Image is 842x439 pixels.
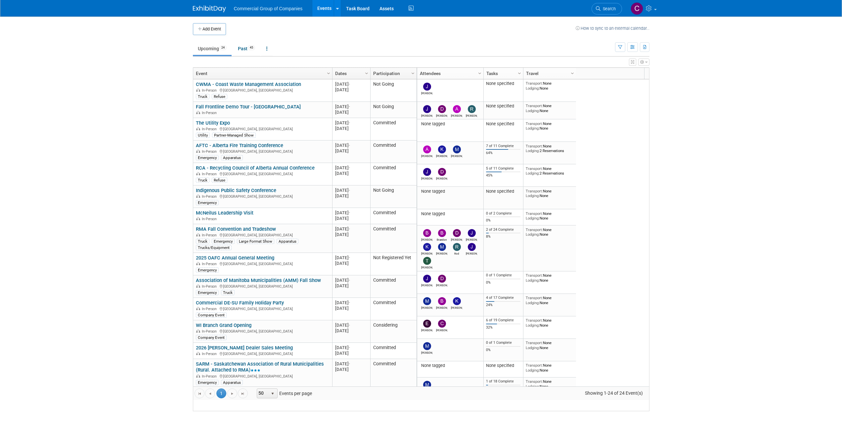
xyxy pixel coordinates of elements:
[486,340,520,345] div: 0 of 1 Complete
[526,273,543,278] span: Transport:
[196,329,200,333] img: In-Person Event
[421,283,433,287] div: Jamie Zimmerman
[370,140,417,163] td: Committed
[202,284,219,289] span: In-Person
[486,273,520,278] div: 0 of 1 Complete
[335,109,367,115] div: [DATE]
[526,108,540,113] span: Lodging:
[193,6,226,12] img: ExhibitDay
[436,237,448,241] div: Braedon Humphrey
[438,275,446,283] img: Derek MacDonald
[196,300,284,306] a: Commercial DE-SU Family Holiday Party
[370,208,417,224] td: Committed
[195,388,204,398] a: Go to the first page
[193,42,232,55] a: Upcoming24
[196,187,276,193] a: Indigenous Public Safety Conference
[421,113,433,117] div: Jamie Zimmerman
[202,217,219,221] span: In-Person
[421,328,433,332] div: Emma Schwab
[196,261,329,266] div: [GEOGRAPHIC_DATA], [GEOGRAPHIC_DATA]
[526,296,543,300] span: Transport:
[486,81,520,86] div: None specified
[216,388,226,398] span: 1
[335,148,367,154] div: [DATE]
[421,350,433,354] div: Mitch Mesenchuk
[335,345,367,350] div: [DATE]
[438,168,446,176] img: David West
[370,359,417,388] td: Committed
[486,303,520,307] div: 24%
[221,380,243,385] div: Apparatus
[436,153,448,158] div: Kelly Mayhew
[335,171,367,176] div: [DATE]
[526,278,540,283] span: Lodging:
[526,273,573,283] div: None None
[526,300,540,305] span: Lodging:
[349,210,350,215] span: -
[486,103,520,109] div: None specified
[423,105,431,113] img: Jamie Zimmerman
[468,105,476,113] img: Richard Gale
[196,142,283,148] a: AFTC - Alberta Fire Training Conference
[238,388,248,398] a: Go to the last page
[526,340,543,345] span: Transport:
[486,211,520,216] div: 0 of 2 Complete
[335,277,367,283] div: [DATE]
[409,68,417,78] a: Column Settings
[436,305,448,309] div: Braden Coran
[370,185,417,208] td: Not Going
[436,328,448,332] div: Cole Mattern
[205,388,215,398] a: Go to the previous page
[196,94,209,99] div: Truck
[248,388,319,398] span: Events per page
[349,226,350,231] span: -
[335,283,367,289] div: [DATE]
[526,166,573,176] div: None 2 Reservations
[486,218,520,223] div: 0%
[196,239,209,244] div: Truck
[202,329,219,334] span: In-Person
[526,211,573,221] div: None None
[335,305,367,311] div: [DATE]
[421,176,433,180] div: Jason Fast
[335,328,367,334] div: [DATE]
[373,68,412,79] a: Participation
[423,243,431,251] img: Kelly Mayhew
[486,144,520,148] div: 7 of 11 Complete
[193,23,226,35] button: Add Event
[196,245,232,250] div: Trucks/Equipment
[438,297,446,305] img: Braden Coran
[277,239,298,244] div: Apparatus
[476,68,483,78] a: Column Settings
[202,307,219,311] span: In-Person
[196,194,200,198] img: In-Person Event
[349,104,350,109] span: -
[526,323,540,328] span: Lodging:
[196,374,200,378] img: In-Person Event
[526,144,573,153] div: None 2 Reservations
[370,79,417,102] td: Not Going
[438,243,446,251] img: Mike Feduniw
[526,144,543,148] span: Transport:
[451,113,463,117] div: Alexander Cafovski
[196,351,329,356] div: [GEOGRAPHIC_DATA], [GEOGRAPHIC_DATA]
[420,363,481,368] div: None tagged
[335,216,367,221] div: [DATE]
[526,363,543,368] span: Transport:
[370,118,417,140] td: Committed
[526,121,573,131] div: None None
[486,318,520,323] div: 6 of 19 Complete
[196,111,200,114] img: In-Person Event
[526,166,543,171] span: Transport:
[196,290,219,295] div: Emergency
[196,171,329,177] div: [GEOGRAPHIC_DATA], [GEOGRAPHIC_DATA]
[477,71,482,76] span: Column Settings
[335,255,367,260] div: [DATE]
[196,217,200,220] img: In-Person Event
[335,350,367,356] div: [DATE]
[526,368,540,373] span: Lodging:
[516,68,523,78] a: Column Settings
[631,2,643,15] img: Cole Mattern
[486,121,520,127] div: None specified
[600,6,616,11] span: Search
